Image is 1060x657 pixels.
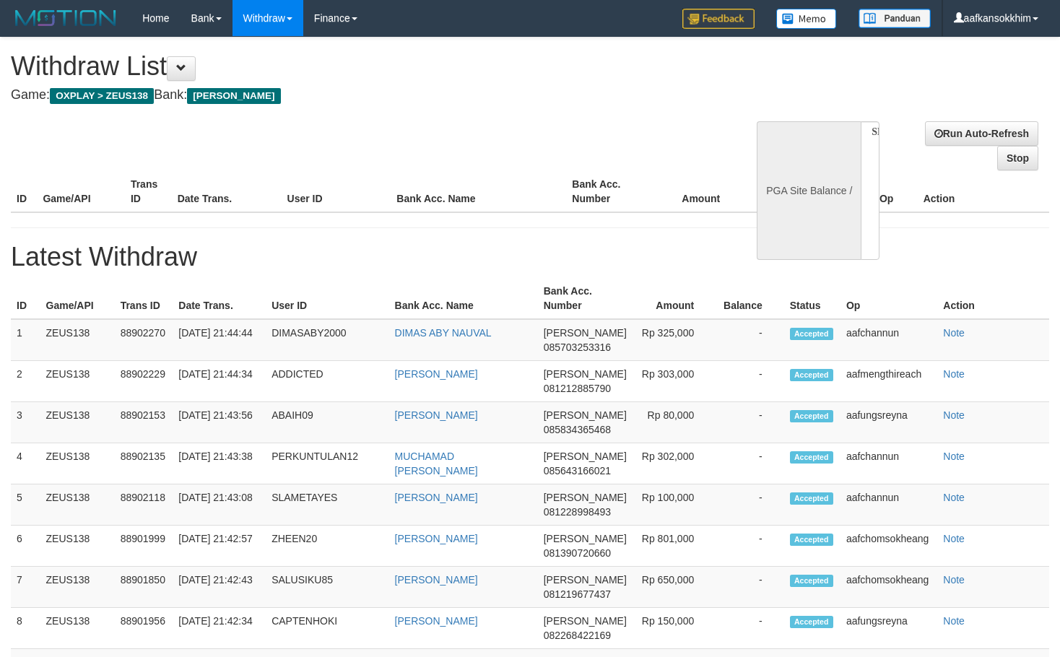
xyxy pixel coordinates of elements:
td: aafungsreyna [840,402,937,443]
a: Stop [997,146,1038,170]
img: MOTION_logo.png [11,7,121,29]
td: 88901850 [115,567,173,608]
span: Accepted [790,369,833,381]
th: Bank Acc. Number [538,278,635,319]
th: Op [840,278,937,319]
a: DIMAS ABY NAUVAL [395,327,492,339]
td: ZEUS138 [40,526,115,567]
td: ZEUS138 [40,443,115,484]
a: Note [943,492,965,503]
td: ZEUS138 [40,567,115,608]
span: Accepted [790,410,833,422]
td: 5 [11,484,40,526]
td: - [716,319,784,361]
a: Run Auto-Refresh [925,121,1038,146]
td: CAPTENHOKI [266,608,388,649]
td: [DATE] 21:42:34 [173,608,266,649]
h1: Latest Withdraw [11,243,1049,271]
span: [PERSON_NAME] [544,574,627,586]
td: Rp 80,000 [635,402,716,443]
td: 2 [11,361,40,402]
td: aafchannun [840,319,937,361]
td: [DATE] 21:42:43 [173,567,266,608]
td: Rp 325,000 [635,319,716,361]
span: 081219677437 [544,588,611,600]
td: ZEUS138 [40,361,115,402]
a: Note [943,574,965,586]
th: Op [874,171,918,212]
span: 085643166021 [544,465,611,477]
td: PERKUNTULAN12 [266,443,388,484]
td: aafchomsokheang [840,526,937,567]
div: PGA Site Balance / [757,121,861,260]
td: [DATE] 21:43:38 [173,443,266,484]
td: - [716,567,784,608]
td: - [716,402,784,443]
td: Rp 303,000 [635,361,716,402]
span: [PERSON_NAME] [544,492,627,503]
span: 081390720660 [544,547,611,559]
span: 081212885790 [544,383,611,394]
span: [PERSON_NAME] [544,409,627,421]
td: - [716,484,784,526]
td: DIMASABY2000 [266,319,388,361]
img: panduan.png [859,9,931,28]
th: Action [937,278,1049,319]
span: Accepted [790,451,833,464]
th: Game/API [40,278,115,319]
td: aafchannun [840,484,937,526]
a: [PERSON_NAME] [395,368,478,380]
td: SALUSIKU85 [266,567,388,608]
td: 88901999 [115,526,173,567]
td: Rp 801,000 [635,526,716,567]
span: [PERSON_NAME] [544,451,627,462]
a: [PERSON_NAME] [395,409,478,421]
span: Accepted [790,575,833,587]
td: 4 [11,443,40,484]
span: Accepted [790,616,833,628]
td: SLAMETAYES [266,484,388,526]
td: ABAIH09 [266,402,388,443]
td: aafungsreyna [840,608,937,649]
td: ZHEEN20 [266,526,388,567]
td: Rp 650,000 [635,567,716,608]
span: 085703253316 [544,341,611,353]
td: aafmengthireach [840,361,937,402]
td: 88902118 [115,484,173,526]
td: [DATE] 21:43:08 [173,484,266,526]
a: [PERSON_NAME] [395,533,478,544]
td: aafchannun [840,443,937,484]
img: Feedback.jpg [682,9,755,29]
th: Amount [654,171,742,212]
td: 7 [11,567,40,608]
span: 085834365468 [544,424,611,435]
th: User ID [266,278,388,319]
td: ZEUS138 [40,608,115,649]
td: 6 [11,526,40,567]
a: Note [943,533,965,544]
td: 88902135 [115,443,173,484]
a: Note [943,615,965,627]
span: 082268422169 [544,630,611,641]
th: ID [11,171,37,212]
span: [PERSON_NAME] [544,533,627,544]
th: Trans ID [125,171,172,212]
td: aafchomsokheang [840,567,937,608]
td: ZEUS138 [40,319,115,361]
span: [PERSON_NAME] [544,615,627,627]
td: - [716,443,784,484]
th: Bank Acc. Number [566,171,653,212]
td: - [716,608,784,649]
th: Balance [742,171,822,212]
th: Date Trans. [173,278,266,319]
th: Status [784,278,840,319]
span: Accepted [790,534,833,546]
span: [PERSON_NAME] [544,368,627,380]
td: - [716,361,784,402]
a: [PERSON_NAME] [395,615,478,627]
th: Trans ID [115,278,173,319]
td: ZEUS138 [40,484,115,526]
th: User ID [282,171,391,212]
td: [DATE] 21:42:57 [173,526,266,567]
a: [PERSON_NAME] [395,492,478,503]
